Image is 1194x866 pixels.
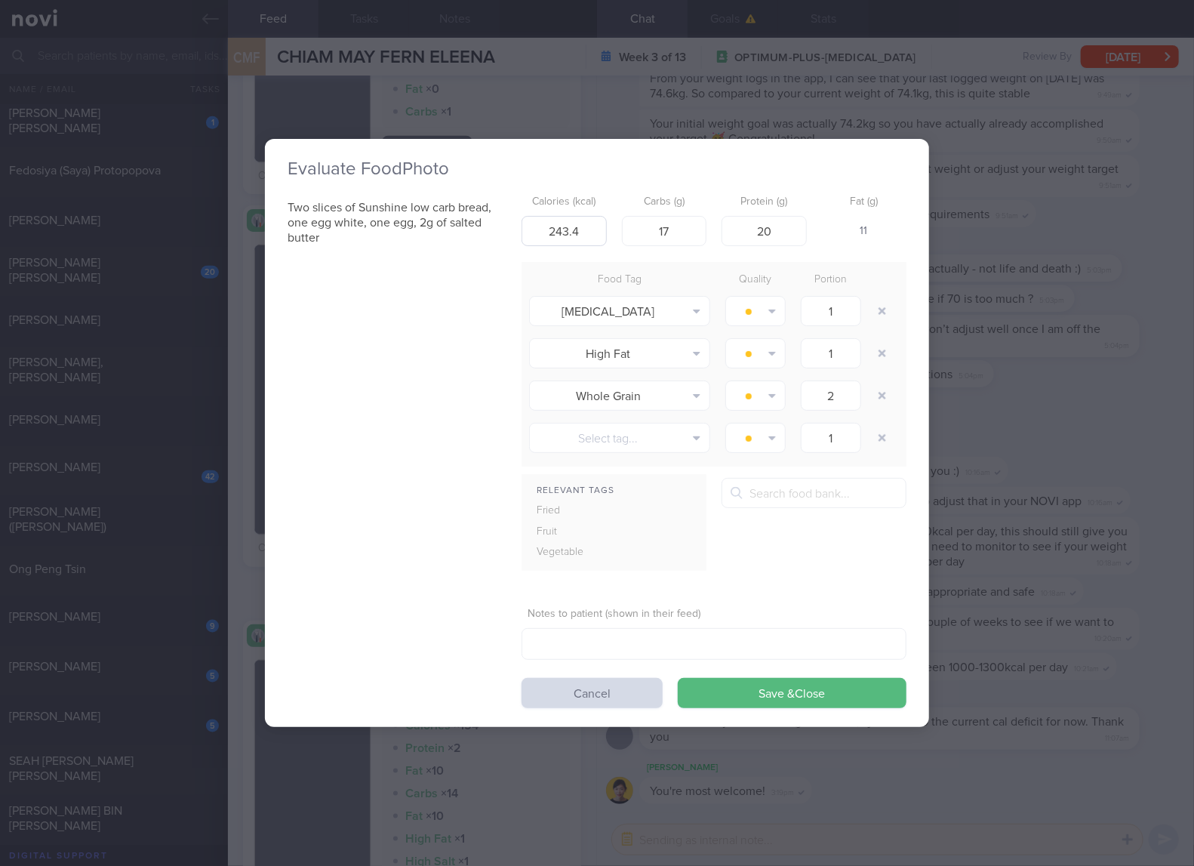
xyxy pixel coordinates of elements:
input: 1.0 [801,296,861,326]
div: Fried [522,501,618,522]
p: Two slices of Sunshine low carb bread, one egg white, one egg, 2g of salted butter [288,200,506,245]
button: High Fat [529,338,710,368]
div: Vegetable [522,542,618,563]
input: 1.0 [801,338,861,368]
input: 1.0 [801,423,861,453]
input: 1.0 [801,381,861,411]
div: Quality [718,270,793,291]
button: Cancel [522,678,663,708]
div: Fruit [522,522,618,543]
button: [MEDICAL_DATA] [529,296,710,326]
button: Select tag... [529,423,710,453]
input: 33 [622,216,707,246]
div: 11 [822,216,907,248]
input: 250 [522,216,607,246]
label: Notes to patient (shown in their feed) [528,608,900,621]
input: 9 [722,216,807,246]
label: Calories (kcal) [528,196,601,209]
label: Fat (g) [828,196,901,209]
div: Relevant Tags [522,482,706,501]
button: Whole Grain [529,381,710,411]
div: Food Tag [522,270,718,291]
div: Portion [793,270,869,291]
button: Save &Close [678,678,906,708]
label: Protein (g) [728,196,801,209]
input: Search food bank... [722,478,906,508]
label: Carbs (g) [628,196,701,209]
h2: Evaluate Food Photo [288,158,906,180]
